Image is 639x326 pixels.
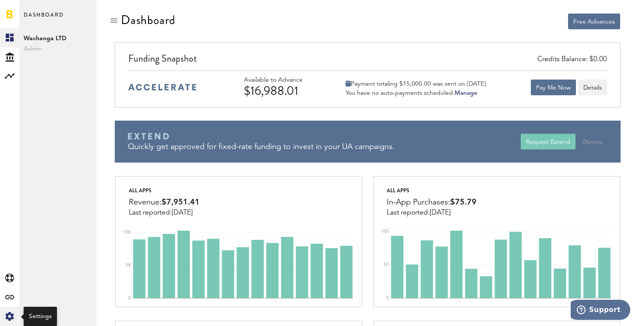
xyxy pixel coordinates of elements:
button: Pay Me Now [531,80,576,95]
div: Last reported: [129,209,200,217]
text: 100 [381,229,389,234]
img: accelerate-medium-blue-logo.svg [128,84,196,90]
div: Credits Balance: $0.00 [537,55,607,65]
span: Admin [24,44,92,54]
span: $7,951.41 [162,198,200,206]
div: Dashboard [121,13,175,27]
text: 50 [384,263,389,267]
div: In-App Purchases: [387,196,477,209]
span: [DATE] [430,209,451,216]
div: You have no auto-payments scheduled. [346,89,487,97]
text: 0 [386,296,389,300]
div: All apps [387,185,477,196]
text: 5K [126,263,131,267]
div: Settings [29,312,52,321]
div: Revenue: [129,196,200,209]
span: $75.79 [450,198,477,206]
text: 0 [128,296,131,300]
iframe: Opens a widget where you can find more information [571,300,630,322]
div: Funding Snapshot [128,52,607,70]
div: Payment totaling $15,000.00 was sent on [DATE]. [346,80,487,88]
button: Dismiss [577,134,607,149]
div: Quickly get approved for fixed-rate funding to invest in your UA campaigns. [128,142,521,153]
a: Manage [455,90,477,96]
span: Wachanga LTD [24,33,92,44]
text: 10K [123,230,131,235]
div: Available to Advance [244,76,327,84]
button: Free Advances [568,14,620,29]
div: Last reported: [387,209,477,217]
button: Details [578,80,607,95]
button: Request Extend [521,134,575,149]
span: Dashboard [24,10,64,28]
div: All apps [129,185,200,196]
span: [DATE] [172,209,193,216]
div: $16,988.01 [244,84,327,98]
img: Braavo Extend [128,133,169,140]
